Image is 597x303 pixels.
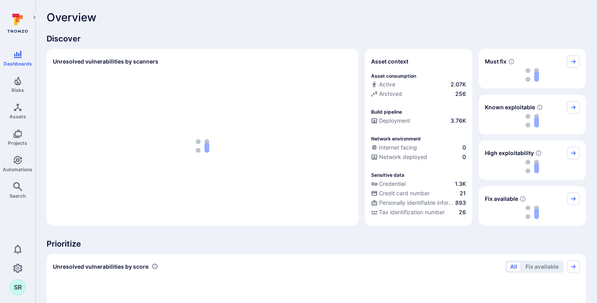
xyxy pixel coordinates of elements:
[535,150,542,156] svg: EPSS score ≥ 0.7
[462,144,466,151] span: 0
[152,262,158,271] div: Number of vulnerabilities in status 'Open' 'Triaged' and 'In process' grouped by score
[455,90,466,98] span: 256
[8,140,27,146] span: Projects
[9,114,26,120] span: Assets
[379,144,417,151] span: Internet facing
[371,189,430,197] div: Credit card number
[371,172,404,178] p: Sensitive data
[9,193,26,199] span: Search
[196,139,209,153] img: Loading...
[485,68,580,82] div: loading spinner
[537,104,543,110] svg: Confirmed exploitable by KEV
[371,153,466,161] a: Network deployed0
[53,73,352,219] div: loading spinner
[371,80,395,88] div: Active
[379,80,395,88] span: Active
[479,140,586,180] div: High exploitability
[371,117,466,125] a: Deployment3.76K
[485,149,534,157] span: High exploitability
[371,153,466,163] div: Evidence that the asset is packaged and deployed somewhere
[371,199,466,207] a: Personally identifiable information (PII)893
[479,186,586,226] div: Fix available
[32,14,37,21] i: Expand navigation menu
[462,153,466,161] span: 0
[371,90,402,98] div: Archived
[522,262,562,271] button: Fix available
[485,205,580,219] div: loading spinner
[526,160,539,173] img: Loading...
[371,180,466,189] div: Evidence indicative of handling user or service credentials
[371,136,421,142] p: Network environment
[371,73,416,79] p: Asset consumption
[526,114,539,127] img: Loading...
[371,144,466,153] div: Evidence that an asset is internet facing
[4,61,32,67] span: Dashboards
[10,279,26,295] div: Saurabh Raje
[479,49,586,88] div: Must fix
[371,117,466,126] div: Configured deployment pipeline
[371,208,445,216] div: Tax identification number
[53,58,158,65] h2: Unresolved vulnerabilities by scanners
[371,144,466,151] a: Internet facing0
[30,13,39,22] button: Expand navigation menu
[371,90,466,99] div: Code repository is archived
[485,159,580,174] div: loading spinner
[507,262,521,271] button: All
[526,206,539,219] img: Loading...
[508,58,514,65] svg: Risk score >=40 , missed SLA
[371,208,466,218] div: Evidence indicative of processing tax identification numbers
[47,33,586,44] span: Discover
[371,80,466,88] a: Active2.07K
[371,117,410,125] div: Deployment
[47,238,586,249] span: Prioritize
[379,199,454,207] span: Personally identifiable information (PII)
[379,117,410,125] span: Deployment
[371,189,466,197] a: Credit card number21
[53,263,148,271] span: Unresolved vulnerabilities by score
[379,189,430,197] span: Credit card number
[479,95,586,134] div: Known exploitable
[371,90,466,98] a: Archived256
[485,114,580,128] div: loading spinner
[371,180,406,188] div: Credential
[11,87,24,93] span: Risks
[10,279,26,295] button: SR
[455,180,466,188] span: 1.3K
[460,189,466,197] span: 21
[371,199,466,208] div: Evidence indicative of processing personally identifiable information
[520,196,526,202] svg: Vulnerabilities with fix available
[371,153,427,161] div: Network deployed
[379,90,402,98] span: Archived
[371,199,454,207] div: Personally identifiable information (PII)
[526,68,539,82] img: Loading...
[379,208,445,216] span: Tax identification number
[455,199,466,207] span: 893
[379,180,406,188] span: Credential
[485,103,535,111] span: Known exploitable
[371,189,466,199] div: Evidence indicative of processing credit card numbers
[47,11,96,24] span: Overview
[451,80,466,88] span: 2.07K
[485,195,518,203] span: Fix available
[451,117,466,125] span: 3.76K
[485,58,507,65] span: Must fix
[3,166,32,172] span: Automations
[371,109,402,115] p: Build pipeline
[371,80,466,90] div: Commits seen in the last 180 days
[371,208,466,216] a: Tax identification number26
[459,208,466,216] span: 26
[371,144,417,151] div: Internet facing
[371,58,408,65] span: Asset context
[371,180,466,188] a: Credential1.3K
[379,153,427,161] span: Network deployed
